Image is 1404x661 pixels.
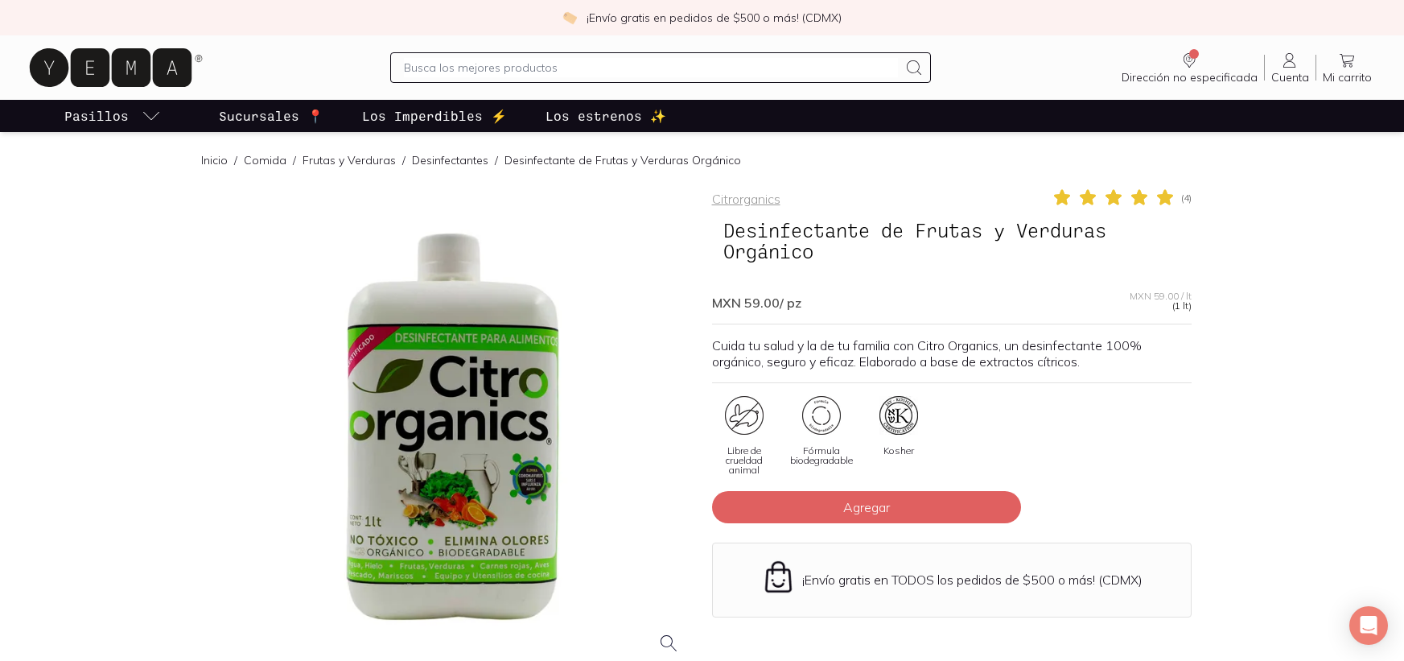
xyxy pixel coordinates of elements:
a: Sucursales 📍 [216,100,327,132]
span: (1 lt) [1172,301,1192,311]
span: Kosher [883,446,914,456]
p: ¡Envío gratis en pedidos de $500 o más! (CDMX) [587,10,842,26]
img: Envío [761,560,796,594]
span: / [396,152,412,168]
a: pasillo-todos-link [61,100,164,132]
p: Los Imperdibles ⚡️ [362,106,507,126]
p: Desinfectante de Frutas y Verduras Orgánico [504,152,741,168]
img: logo_JK_53cc0172-0b28-4479-844c-c81f64882ffe=fwebp-q70-w96 [879,396,918,435]
p: Sucursales 📍 [219,106,323,126]
img: check [562,10,577,25]
span: MXN 59.00 / pz [712,295,801,311]
a: Comida [244,153,286,167]
span: ( 4 ) [1181,193,1192,203]
a: Inicio [201,153,228,167]
span: Fórmula biodegradable [789,446,854,465]
span: / [286,152,303,168]
span: Cuenta [1271,70,1309,85]
p: Pasillos [64,106,129,126]
a: Los Imperdibles ⚡️ [359,100,510,132]
span: / [228,152,244,168]
span: / [488,152,504,168]
a: Los estrenos ✨ [542,100,669,132]
a: Citrorganics [712,191,780,207]
p: ¡Envío gratis en TODOS los pedidos de $500 o más! (CDMX) [802,572,1143,588]
p: Los estrenos ✨ [546,106,666,126]
p: Cuida tu salud y la de tu familia con Citro Organics, un desinfectante 100% orgánico, seguro y ef... [712,337,1192,370]
img: certificate_781d841d-05c2-48e6-9e0e-4b2f1cdf1785=fwebp-q70-w96 [802,396,841,435]
span: Agregar [843,499,890,515]
span: Desinfectante de Frutas y Verduras Orgánico [712,215,1192,267]
a: Frutas y Verduras [303,153,396,167]
img: certificate_0602ae6d-ca16-4cee-b8ec-b63c5ff32fe3=fwebp-q70-w96 [725,396,764,435]
a: Dirección no especificada [1115,51,1264,85]
a: Mi carrito [1316,51,1378,85]
span: Libre de crueldad animal [712,446,776,475]
span: Mi carrito [1323,70,1372,85]
a: Desinfectantes [412,153,488,167]
a: Cuenta [1265,51,1315,85]
input: Busca los mejores productos [404,58,898,77]
span: Dirección no especificada [1122,70,1258,85]
div: Open Intercom Messenger [1349,606,1388,645]
span: MXN 59.00 / lt [1130,291,1192,301]
button: Agregar [712,491,1021,523]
